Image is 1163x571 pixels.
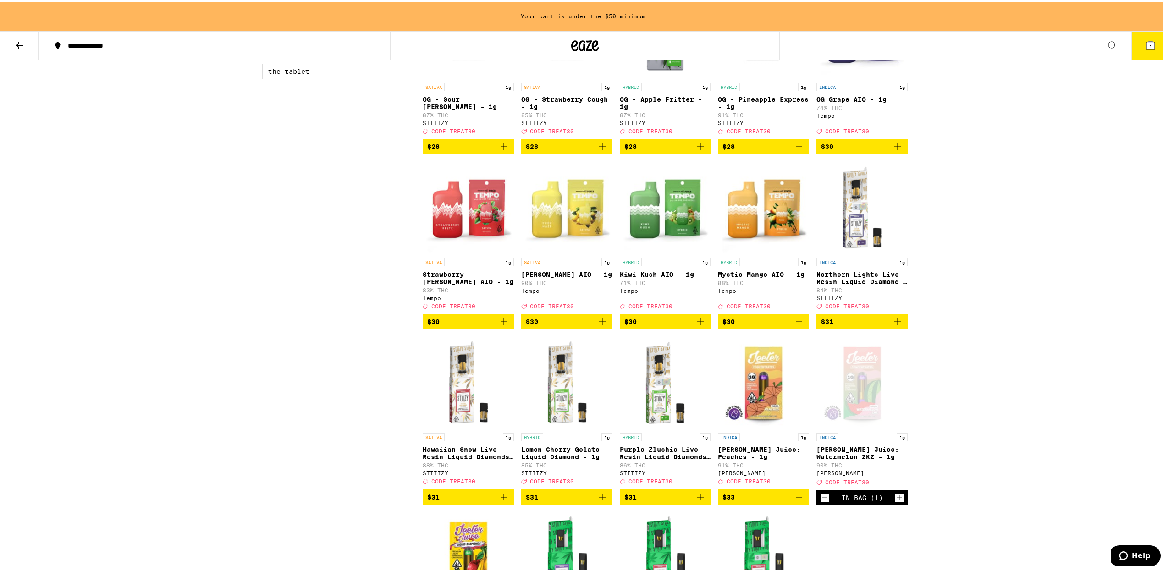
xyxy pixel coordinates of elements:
[821,316,833,324] span: $31
[620,286,711,292] div: Tempo
[423,312,514,328] button: Add to bag
[620,444,711,459] p: Purple Zlushie Live Resin Liquid Diamonds - 1g
[825,126,869,132] span: CODE TREAT30
[718,461,809,467] p: 91% THC
[620,160,711,252] img: Tempo - Kiwi Kush AIO - 1g
[816,81,838,89] p: INDICA
[431,126,475,132] span: CODE TREAT30
[727,302,771,307] span: CODE TREAT30
[503,256,514,264] p: 1g
[816,256,838,264] p: INDICA
[718,431,740,439] p: INDICA
[718,335,809,427] img: Jeeter - Jeeter Juice: Peaches - 1g
[427,492,440,499] span: $31
[825,478,869,484] span: CODE TREAT30
[530,126,574,132] span: CODE TREAT30
[521,444,612,459] p: Lemon Cherry Gelato Liquid Diamond - 1g
[423,444,514,459] p: Hawaiian Snow Live Resin Liquid Diamonds - 1g
[718,312,809,328] button: Add to bag
[620,160,711,312] a: Open page for Kiwi Kush AIO - 1g from Tempo
[423,118,514,124] div: STIIIZY
[798,256,809,264] p: 1g
[427,316,440,324] span: $30
[722,316,735,324] span: $30
[816,335,908,488] a: Open page for Jeeter Juice: Watermelon ZKZ - 1g from Jeeter
[620,137,711,153] button: Add to bag
[718,286,809,292] div: Tempo
[423,81,445,89] p: SATIVA
[620,335,711,427] img: STIIIZY - Purple Zlushie Live Resin Liquid Diamonds - 1g
[620,269,711,276] p: Kiwi Kush AIO - 1g
[431,302,475,307] span: CODE TREAT30
[816,444,908,459] p: [PERSON_NAME] Juice: Watermelon ZKZ - 1g
[700,431,711,439] p: 1g
[816,431,838,439] p: INDICA
[521,110,612,116] p: 85% THC
[601,256,612,264] p: 1g
[521,269,612,276] p: [PERSON_NAME] AIO - 1g
[521,81,543,89] p: SATIVA
[521,312,612,328] button: Add to bag
[423,160,514,312] a: Open page for Strawberry Beltz AIO - 1g from Tempo
[718,468,809,474] div: [PERSON_NAME]
[620,431,642,439] p: HYBRID
[620,488,711,503] button: Add to bag
[718,444,809,459] p: [PERSON_NAME] Juice: Peaches - 1g
[1149,42,1152,47] span: 1
[816,312,908,328] button: Add to bag
[521,488,612,503] button: Add to bag
[521,118,612,124] div: STIIIZY
[816,269,908,284] p: Northern Lights Live Resin Liquid Diamond - 1g
[521,335,612,487] a: Open page for Lemon Cherry Gelato Liquid Diamond - 1g from STIIIZY
[718,94,809,109] p: OG - Pineapple Express - 1g
[521,160,612,252] img: Tempo - Yuzu Haze AIO - 1g
[423,110,514,116] p: 87% THC
[620,312,711,328] button: Add to bag
[526,141,538,148] span: $28
[423,293,514,299] div: Tempo
[423,160,514,252] img: Tempo - Strawberry Beltz AIO - 1g
[897,81,908,89] p: 1g
[624,316,637,324] span: $30
[722,492,735,499] span: $33
[620,335,711,487] a: Open page for Purple Zlushie Live Resin Liquid Diamonds - 1g from STIIIZY
[620,118,711,124] div: STIIIZY
[628,477,672,483] span: CODE TREAT30
[816,285,908,291] p: 84% THC
[526,316,538,324] span: $30
[718,110,809,116] p: 91% THC
[825,302,869,307] span: CODE TREAT30
[722,141,735,148] span: $28
[897,256,908,264] p: 1g
[718,278,809,284] p: 88% THC
[718,488,809,503] button: Add to bag
[727,477,771,483] span: CODE TREAT30
[700,81,711,89] p: 1g
[718,160,809,312] a: Open page for Mystic Mango AIO - 1g from Tempo
[718,256,740,264] p: HYBRID
[798,81,809,89] p: 1g
[503,431,514,439] p: 1g
[816,94,908,101] p: OG Grape AIO - 1g
[700,256,711,264] p: 1g
[503,81,514,89] p: 1g
[842,492,883,500] div: In Bag (1)
[431,477,475,483] span: CODE TREAT30
[718,160,809,252] img: Tempo - Mystic Mango AIO - 1g
[718,137,809,153] button: Add to bag
[816,111,908,117] div: Tempo
[262,62,315,77] label: The Tablet
[521,431,543,439] p: HYBRID
[816,137,908,153] button: Add to bag
[521,468,612,474] div: STIIIZY
[521,278,612,284] p: 90% THC
[620,468,711,474] div: STIIIZY
[423,285,514,291] p: 83% THC
[521,94,612,109] p: OG - Strawberry Cough - 1g
[718,118,809,124] div: STIIIZY
[624,492,637,499] span: $31
[820,491,829,500] button: Decrement
[423,335,514,427] img: STIIIZY - Hawaiian Snow Live Resin Liquid Diamonds - 1g
[624,141,637,148] span: $28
